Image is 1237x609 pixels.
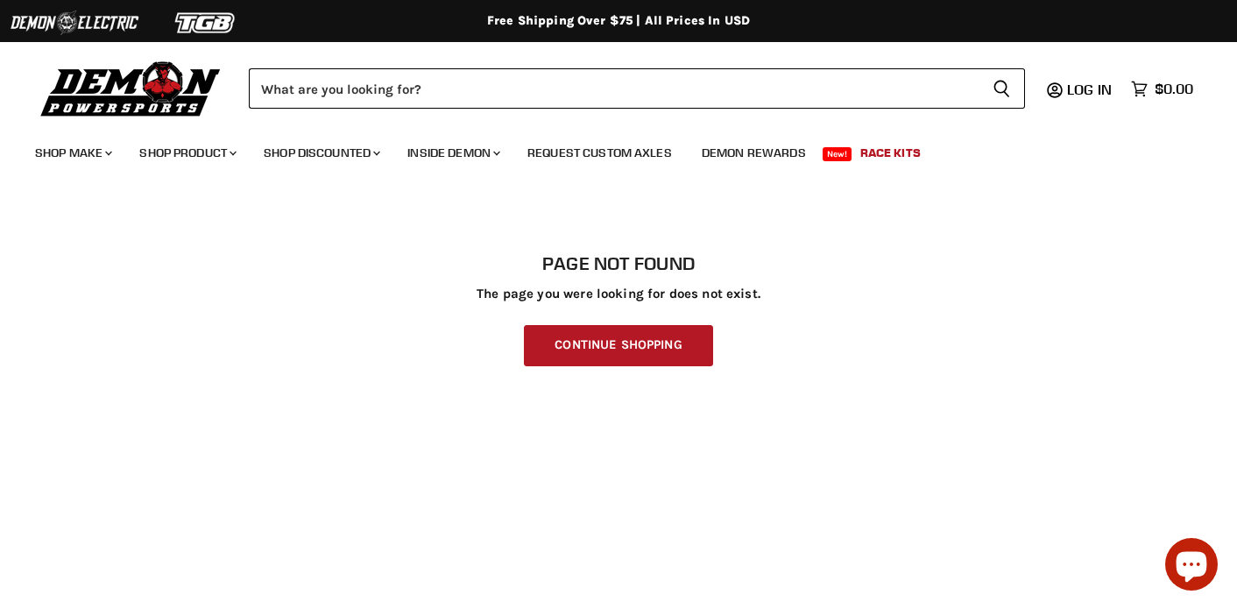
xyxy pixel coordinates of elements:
img: Demon Electric Logo 2 [9,6,140,39]
inbox-online-store-chat: Shopify online store chat [1160,538,1223,595]
span: Log in [1067,81,1112,98]
button: Search [979,68,1025,109]
a: Request Custom Axles [514,135,685,171]
img: Demon Powersports [35,57,227,119]
h1: Page not found [35,253,1202,274]
img: TGB Logo 2 [140,6,272,39]
a: Race Kits [847,135,934,171]
a: Shop Discounted [251,135,391,171]
a: Continue Shopping [524,325,712,366]
a: Log in [1059,81,1122,97]
a: $0.00 [1122,76,1202,102]
a: Demon Rewards [689,135,819,171]
ul: Main menu [22,128,1189,171]
a: Shop Product [126,135,247,171]
span: New! [823,147,852,161]
a: Shop Make [22,135,123,171]
form: Product [249,68,1025,109]
span: $0.00 [1155,81,1193,97]
p: The page you were looking for does not exist. [35,287,1202,301]
input: Search [249,68,979,109]
a: Inside Demon [394,135,511,171]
